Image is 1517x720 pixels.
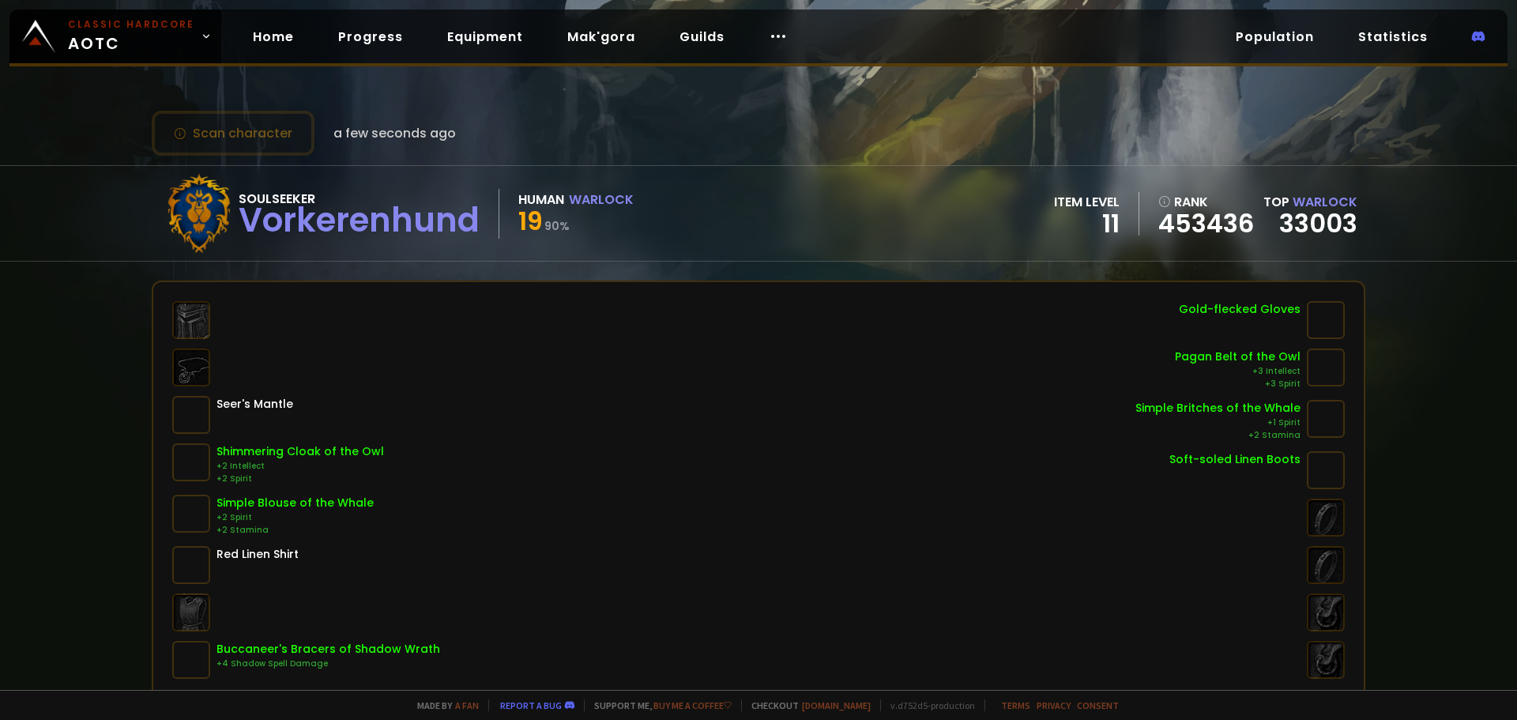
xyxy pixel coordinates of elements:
span: 19 [518,203,543,239]
div: rank [1158,192,1254,212]
div: 11 [1054,212,1120,236]
div: Human [518,190,564,209]
a: Report a bug [500,699,562,711]
div: Shimmering Cloak of the Owl [216,443,384,460]
a: Guilds [667,21,737,53]
a: Mak'gora [555,21,648,53]
a: Statistics [1346,21,1440,53]
img: item-14166 [172,641,210,679]
img: item-14164 [1307,349,1345,386]
div: Gold-flecked Gloves [1179,301,1301,318]
img: item-4698 [172,396,210,434]
a: Buy me a coffee [653,699,732,711]
div: Simple Blouse of the Whale [216,495,374,511]
span: a few seconds ago [333,123,456,143]
div: +4 Shadow Spell Damage [216,658,440,670]
div: +2 Spirit [216,473,384,485]
span: Checkout [741,699,871,711]
img: item-9747 [1307,400,1345,438]
span: Made by [408,699,479,711]
button: Scan character [152,111,314,156]
a: 453436 [1158,212,1254,236]
a: Consent [1077,699,1119,711]
div: +3 Spirit [1175,378,1301,390]
a: Classic HardcoreAOTC [9,9,221,63]
div: +2 Spirit [216,511,374,524]
a: Privacy [1037,699,1071,711]
span: Warlock [1293,193,1357,211]
div: Simple Britches of the Whale [1135,400,1301,417]
a: Equipment [435,21,536,53]
a: 33003 [1279,205,1357,241]
div: Red Linen Shirt [216,546,299,563]
div: +2 Stamina [216,524,374,537]
div: Warlock [569,190,634,209]
a: a fan [455,699,479,711]
img: item-5195 [1307,301,1345,339]
div: +1 Spirit [1135,417,1301,429]
div: item level [1054,192,1120,212]
div: Top [1263,192,1357,212]
img: item-2575 [172,546,210,584]
a: Home [240,21,307,53]
img: item-6564 [172,443,210,481]
small: Classic Hardcore [68,17,194,32]
div: +2 Intellect [216,460,384,473]
img: item-4312 [1307,451,1345,489]
div: Soulseeker [239,189,480,209]
a: Progress [326,21,416,53]
div: Vorkerenhund [239,209,480,232]
img: item-9749 [172,495,210,533]
a: Terms [1001,699,1030,711]
span: Support me, [584,699,732,711]
a: [DOMAIN_NAME] [802,699,871,711]
div: Soft-soled Linen Boots [1169,451,1301,468]
small: 90 % [544,218,570,234]
div: Pagan Belt of the Owl [1175,349,1301,365]
div: Seer's Mantle [216,396,293,413]
span: AOTC [68,17,194,55]
div: +2 Stamina [1135,429,1301,442]
div: Buccaneer's Bracers of Shadow Wrath [216,641,440,658]
div: +3 Intellect [1175,365,1301,378]
span: v. d752d5 - production [880,699,975,711]
a: Population [1223,21,1327,53]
